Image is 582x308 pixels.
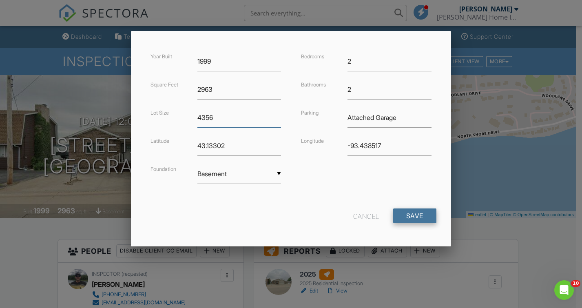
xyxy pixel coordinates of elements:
label: Latitude [150,138,169,144]
label: Bathrooms [301,82,326,88]
label: Foundation [150,166,176,172]
label: Lot Size [150,110,169,116]
span: 10 [571,280,580,287]
div: Cancel [353,208,379,223]
input: Save [393,208,436,223]
label: Longitude [301,138,324,144]
iframe: Intercom live chat [554,280,574,300]
label: Bedrooms [301,53,324,60]
label: Parking [301,110,319,116]
label: Square Feet [150,82,178,88]
label: Year Built [150,53,172,60]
